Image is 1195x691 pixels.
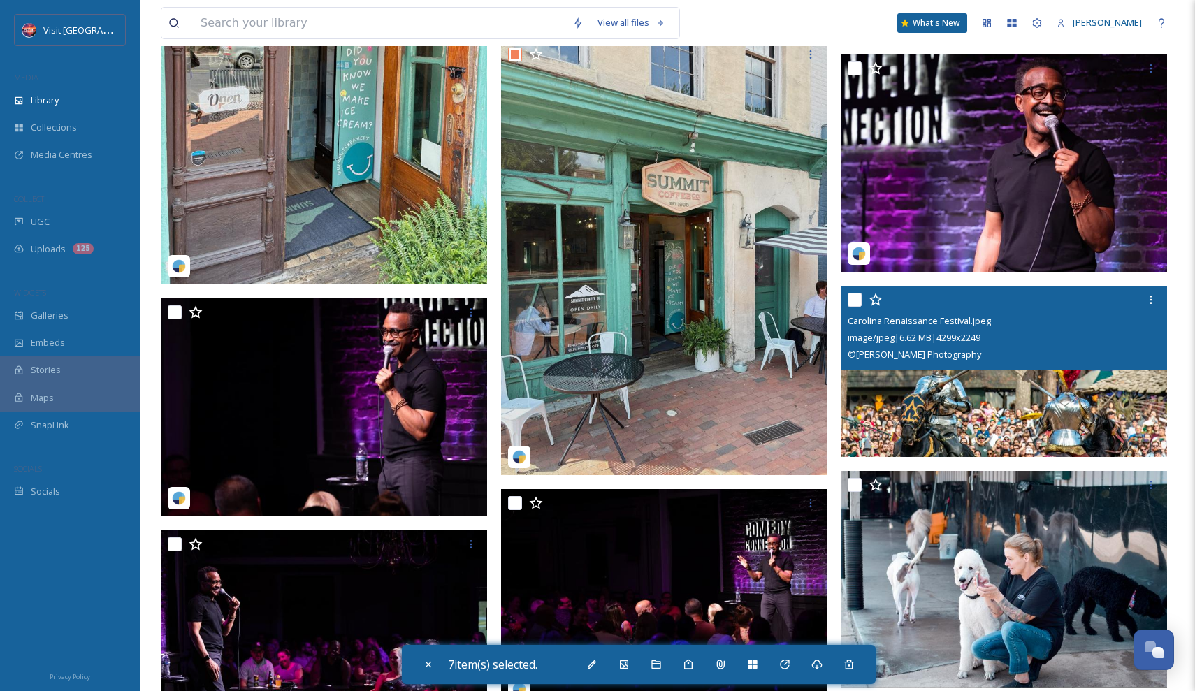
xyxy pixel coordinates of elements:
[848,314,991,327] span: Carolina Renaissance Festival.jpeg
[50,672,90,681] span: Privacy Policy
[897,13,967,33] a: What's New
[31,485,60,498] span: Socials
[31,309,68,322] span: Galleries
[591,9,672,36] a: View all files
[848,348,981,361] span: © [PERSON_NAME] Photography
[172,259,186,273] img: snapsea-logo.png
[448,657,537,672] span: 7 item(s) selected.
[841,54,1167,272] img: jenvesp-18012642140320190.webp
[31,148,92,161] span: Media Centres
[194,8,565,38] input: Search your library
[14,287,46,298] span: WIDGETS
[31,94,59,107] span: Library
[161,298,487,516] img: jenvesp-18028654847204234.webp
[841,286,1167,456] img: Carolina Renaissance Festival.jpeg
[848,331,980,344] span: image/jpeg | 6.62 MB | 4299 x 2249
[31,242,66,256] span: Uploads
[14,194,44,204] span: COLLECT
[31,336,65,349] span: Embeds
[43,23,221,36] span: Visit [GEOGRAPHIC_DATA][PERSON_NAME]
[1073,16,1142,29] span: [PERSON_NAME]
[14,463,42,474] span: SOCIALS
[841,470,1167,688] img: bark.jpeg
[22,23,36,37] img: Logo%20Image.png
[31,121,77,134] span: Collections
[512,450,526,464] img: snapsea-logo.png
[1050,9,1149,36] a: [PERSON_NAME]
[31,419,69,432] span: SnapLink
[1134,630,1174,670] button: Open Chat
[31,391,54,405] span: Maps
[31,215,50,228] span: UGC
[14,72,38,82] span: MEDIA
[172,491,186,505] img: snapsea-logo.png
[852,247,866,261] img: snapsea-logo.png
[501,41,827,475] img: summitcreamery-17862423075464173.jpg
[73,243,94,254] div: 125
[50,667,90,684] a: Privacy Policy
[31,363,61,377] span: Stories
